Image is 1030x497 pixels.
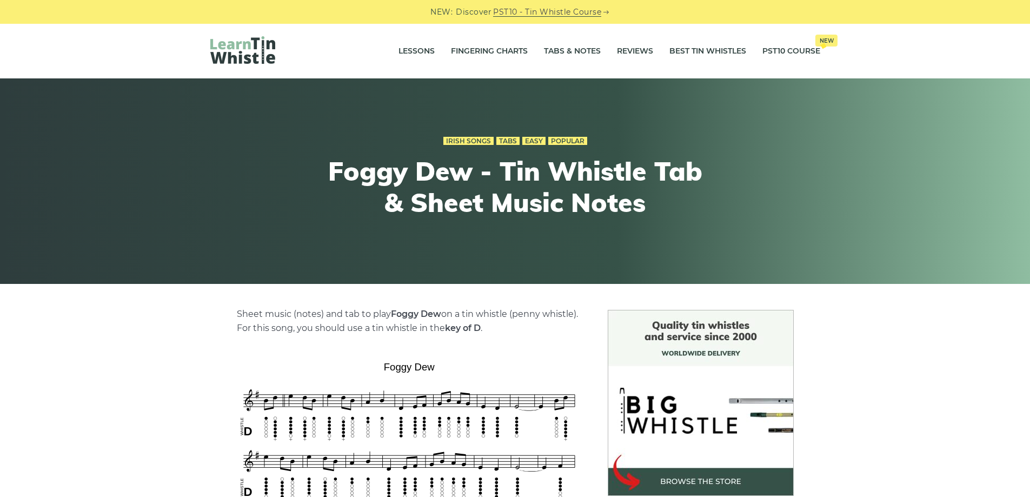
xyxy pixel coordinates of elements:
a: Tabs [496,137,520,145]
p: Sheet music (notes) and tab to play on a tin whistle (penny whistle). For this song, you should u... [237,307,582,335]
strong: key of D [445,323,481,333]
a: Irish Songs [443,137,494,145]
a: Popular [548,137,587,145]
a: Fingering Charts [451,38,528,65]
a: Tabs & Notes [544,38,601,65]
span: New [815,35,838,47]
a: Reviews [617,38,653,65]
h1: Foggy Dew - Tin Whistle Tab & Sheet Music Notes [316,156,714,218]
a: Best Tin Whistles [669,38,746,65]
img: LearnTinWhistle.com [210,36,275,64]
img: BigWhistle Tin Whistle Store [608,310,794,496]
a: PST10 CourseNew [762,38,820,65]
strong: Foggy Dew [391,309,441,319]
a: Easy [522,137,546,145]
a: Lessons [398,38,435,65]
